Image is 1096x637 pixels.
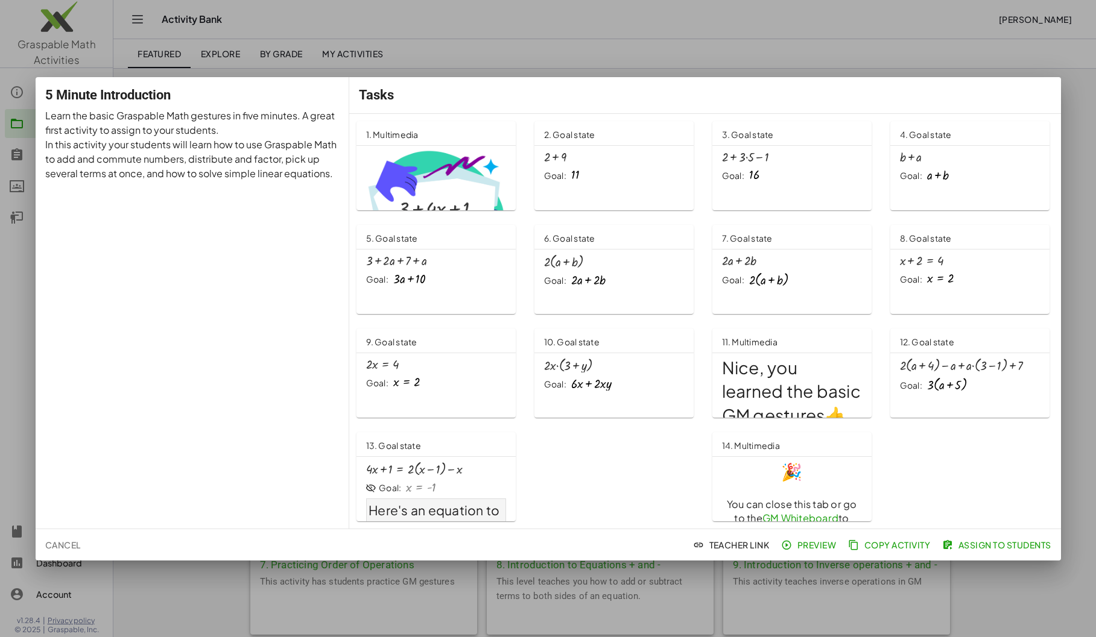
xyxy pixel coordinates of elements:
div: Goal: [544,378,566,391]
div: Goal: [366,377,388,389]
span: 1. Multimedia [366,129,419,140]
div: Goal: [900,380,922,392]
span: 2. Goal state [544,129,595,140]
span: 7. Goal state [722,233,773,243]
span: 👍 [825,404,846,425]
span: 9. Goal state [366,336,417,347]
span: 5. Goal state [366,233,418,243]
span: Cancel [45,539,81,550]
div: Goal: [366,274,388,286]
div: Goal: [900,274,922,286]
a: 5. Goal stateGoal: [356,225,520,314]
button: Preview [779,534,841,556]
a: 6. Goal stateGoal: [534,225,698,314]
a: 13. Goal stateGoal:Here's an equation to play with. Try to solve for x. [356,432,698,521]
span: 8. Goal state [900,233,952,243]
a: 7. Goal stateGoal: [712,225,876,314]
a: 1. Multimedia [356,121,520,210]
img: 0693f8568b74c82c9916f7e4627066a63b0fb68adf4cbd55bb6660eff8c96cd8.png [366,148,506,261]
span: 11. Multimedia [722,336,778,347]
a: 4. Goal stateGoal: [890,121,1054,210]
div: Tasks [349,77,1061,113]
a: 3. Goal stateGoal: [712,121,876,210]
a: 8. Goal stateGoal: [890,225,1054,314]
span: 4. Goal state [900,129,952,140]
div: Goal: [900,170,922,182]
span: Copy Activity [851,539,930,550]
a: 12. Goal stateGoal: [890,328,1054,418]
div: Goal: [379,482,401,494]
span: Assign to Students [945,539,1051,550]
span: 6. Goal state [544,233,595,243]
span: 5 Minute Introduction [45,87,171,102]
a: 2. Goal stateGoal: [534,121,698,210]
a: 14. Multimedia🎉You can close this tab or go to theGM Whiteboardto work on any equation or express... [712,432,1054,521]
span: Teacher Link [695,539,769,550]
a: 10. Goal stateGoal: [534,328,698,418]
span: Here's an equation to play with. Try to solve for x. [369,502,502,554]
i: Goal State is hidden. [366,483,377,494]
span: 12. Goal state [900,336,955,347]
div: Goal: [544,170,566,182]
a: 9. Goal stateGoal: [356,328,520,418]
button: Assign to Students [940,534,1056,556]
div: Goal: [722,170,744,182]
div: Goal: [722,274,744,286]
h1: Nice, you learned the basic GM gestures [722,356,862,427]
button: Copy Activity [846,534,935,556]
span: Preview [784,539,836,550]
span: 🎉 [781,460,802,482]
span: 10. Goal state [544,336,600,347]
span: 14. Multimedia [722,440,781,451]
p: In this activity your students will learn how to use Graspable Math to add and commute numbers, d... [45,137,340,181]
span: 13. Goal state [366,440,422,451]
span: 3. Goal state [722,129,774,140]
button: Teacher Link [691,534,774,556]
div: Goal: [544,275,566,287]
a: 11. MultimediaNice, you learned the basic GM gestures👍 [712,328,876,418]
button: Cancel [40,534,86,556]
a: GM Whiteboard [762,512,838,524]
p: Learn the basic Graspable Math gestures in five minutes. A great first activity to assign to your... [45,108,340,137]
h3: You can close this tab or go to the to work on any equation or expression you want. [722,497,862,553]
